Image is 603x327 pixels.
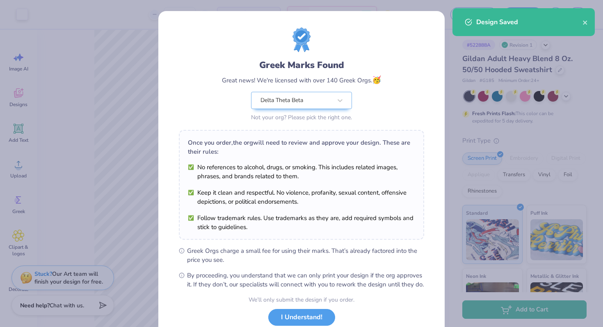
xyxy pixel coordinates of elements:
li: Keep it clean and respectful. No violence, profanity, sexual content, offensive depictions, or po... [188,188,415,206]
div: Once you order, the org will need to review and approve your design. These are their rules: [188,138,415,156]
li: Follow trademark rules. Use trademarks as they are, add required symbols and stick to guidelines. [188,213,415,232]
span: By proceeding, you understand that we can only print your design if the org approves it. If they ... [187,271,424,289]
li: No references to alcohol, drugs, or smoking. This includes related images, phrases, and brands re... [188,163,415,181]
div: We’ll only submit the design if you order. [249,295,354,304]
div: Great news! We're licensed with over 140 Greek Orgs. [222,75,381,86]
img: License badge [292,27,311,52]
button: I Understand! [268,309,335,326]
div: Design Saved [476,17,582,27]
div: Greek Marks Found [259,59,344,72]
span: 🥳 [372,75,381,85]
button: close [582,17,588,27]
span: Greek Orgs charge a small fee for using their marks. That’s already factored into the price you see. [187,246,424,264]
div: Not your org? Please pick the right one. [251,113,352,122]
